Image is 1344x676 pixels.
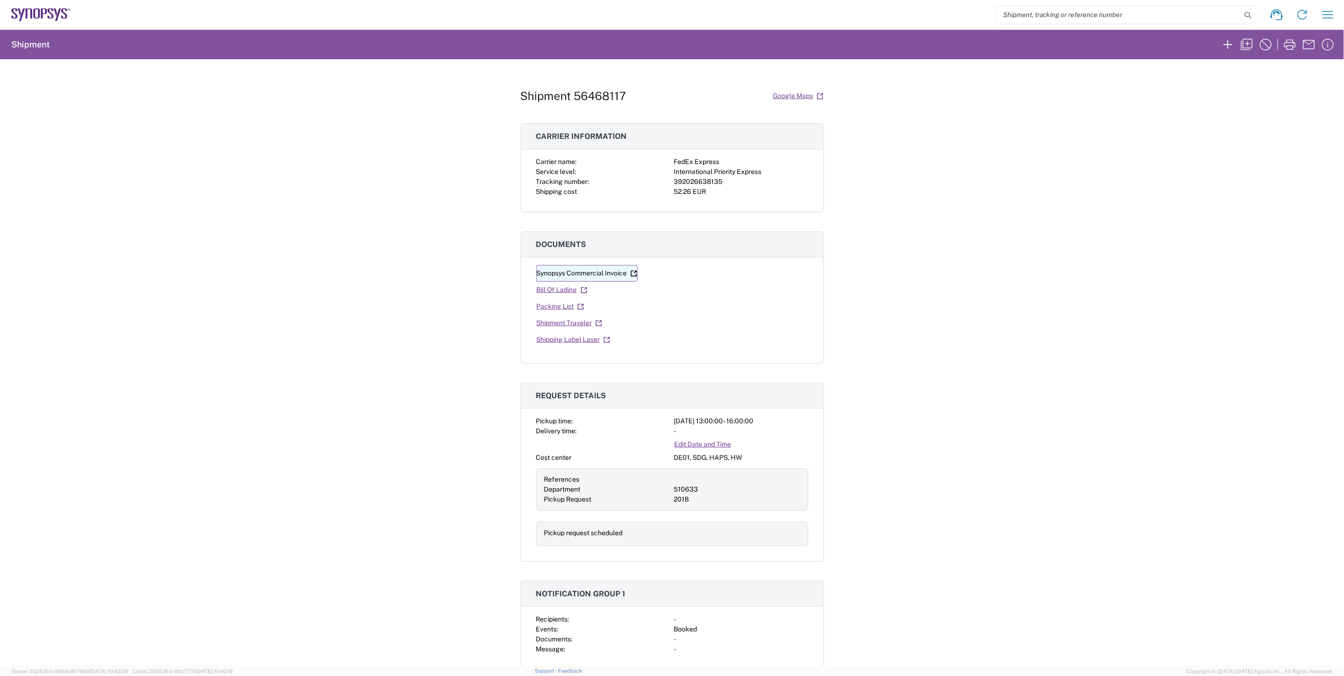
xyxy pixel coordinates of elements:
span: [DATE] 10:42:29 [90,668,128,674]
span: Recipients: [536,615,569,623]
span: Notification group 1 [536,589,626,598]
span: Copyright © [DATE]-[DATE] Agistix Inc., All Rights Reserved [1187,667,1333,676]
span: Events: [536,625,558,633]
a: Shipment Traveler [536,315,603,331]
div: 52.26 EUR [674,187,808,197]
span: Request details [536,391,606,400]
div: - [674,614,808,624]
div: FedEx Express [674,157,808,167]
div: - [674,634,808,644]
span: Pickup time: [536,417,573,425]
a: Support [535,668,558,674]
div: Department [544,484,670,494]
div: DE01, SDG, HAPS, HW [674,453,808,463]
a: Synopsys Commercial Invoice [536,265,638,282]
h1: Shipment 56468117 [521,89,626,103]
a: Google Maps [773,88,824,104]
div: International Priority Express [674,167,808,177]
span: Booked [674,625,697,633]
span: Carrier information [536,132,627,141]
div: 392026638135 [674,177,808,187]
span: [DATE] 10:40:19 [196,668,233,674]
a: Feedback [558,668,583,674]
span: Client: 2025.16.0-8fc0770 [132,668,233,674]
a: Edit Date and Time [674,436,732,453]
a: Bill Of Lading [536,282,588,298]
input: Shipment, tracking or reference number [996,6,1242,24]
span: Carrier name: [536,158,577,165]
span: Tracking number: [536,178,589,185]
span: Server: 2025.16.0-9544af67660 [11,668,128,674]
span: Service level: [536,168,576,175]
span: References [544,475,580,483]
div: Pickup Request [544,494,670,504]
a: Packing List [536,298,585,315]
span: Documents: [536,635,573,643]
span: Delivery time: [536,427,577,435]
span: Pickup request scheduled [544,529,623,537]
span: Cost center [536,454,572,461]
a: Shipping Label Laser [536,331,611,348]
div: [DATE] 13:00:00 - 16:00:00 [674,416,808,426]
span: Documents [536,240,586,249]
div: 510633 [674,484,800,494]
span: Shipping cost [536,188,577,195]
div: - [674,644,808,654]
span: Message: [536,645,566,653]
div: - [674,426,808,436]
div: 2018 [674,494,800,504]
h2: Shipment [11,39,50,50]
